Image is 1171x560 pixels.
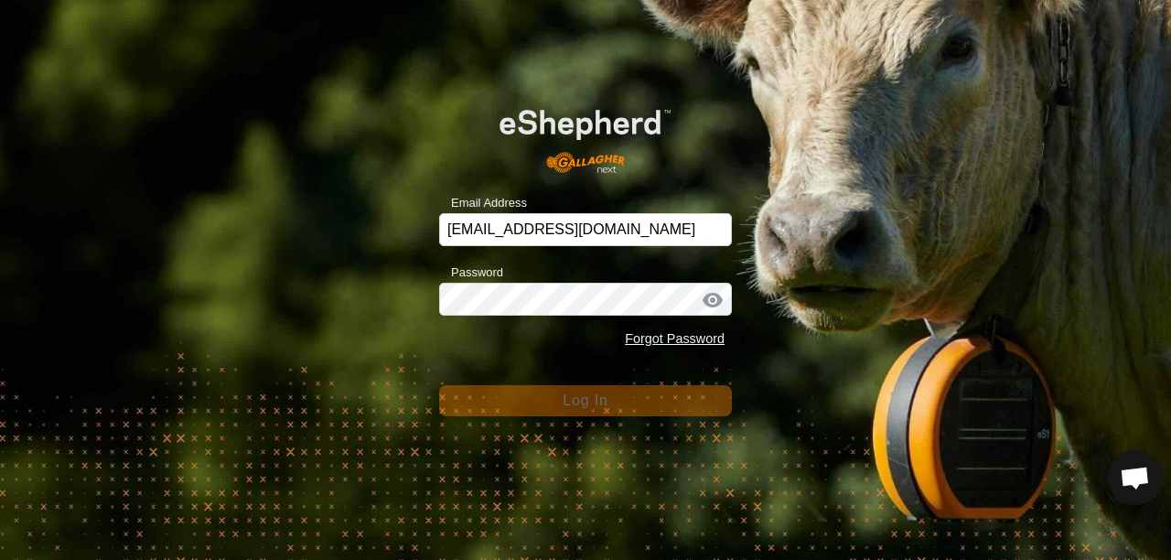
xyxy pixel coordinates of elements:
[439,385,732,416] button: Log In
[1108,450,1163,505] a: Open chat
[468,85,703,185] img: E-shepherd Logo
[625,331,725,346] a: Forgot Password
[563,393,607,408] span: Log In
[439,194,527,212] label: Email Address
[439,213,732,246] input: Email Address
[439,264,503,282] label: Password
